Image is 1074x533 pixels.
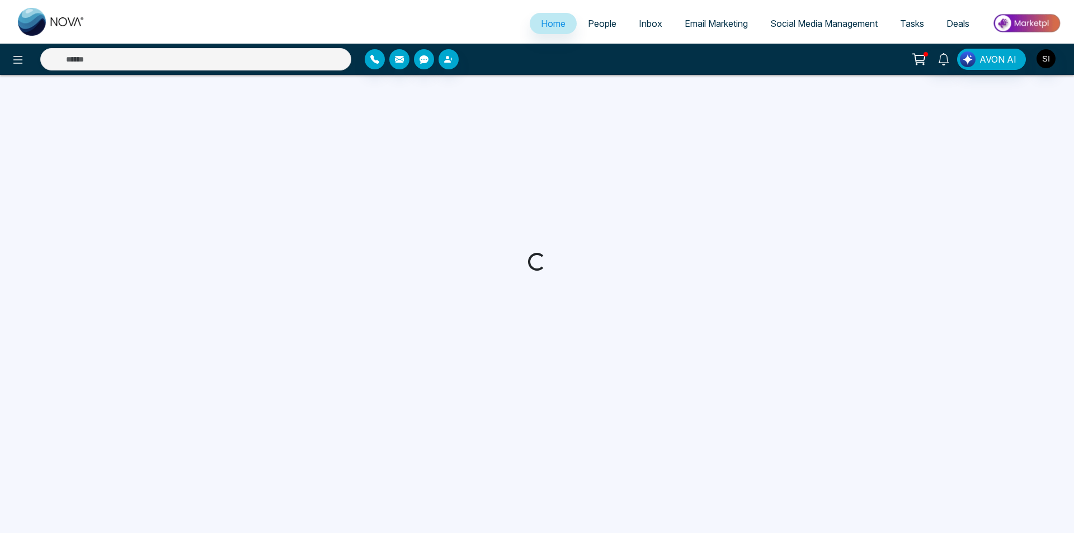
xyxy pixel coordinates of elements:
img: Lead Flow [960,51,976,67]
a: Deals [935,13,981,34]
button: AVON AI [957,49,1026,70]
a: Social Media Management [759,13,889,34]
span: People [588,18,616,29]
span: Home [541,18,566,29]
span: Deals [946,18,969,29]
a: People [577,13,628,34]
span: Social Media Management [770,18,878,29]
a: Email Marketing [673,13,759,34]
img: Nova CRM Logo [18,8,85,36]
span: AVON AI [979,53,1016,66]
img: User Avatar [1037,49,1056,68]
span: Inbox [639,18,662,29]
span: Tasks [900,18,924,29]
a: Home [530,13,577,34]
a: Tasks [889,13,935,34]
span: Email Marketing [685,18,748,29]
a: Inbox [628,13,673,34]
img: Market-place.gif [986,11,1067,36]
